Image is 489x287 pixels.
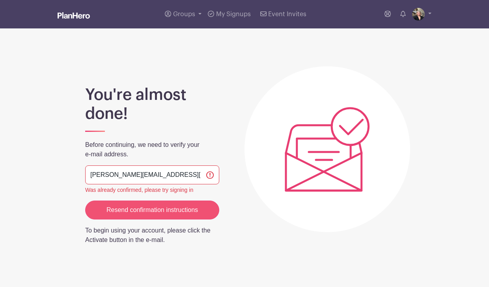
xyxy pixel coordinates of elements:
p: To begin using your account, please click the Activate button in the e-mail. [85,226,219,245]
div: Was already confirmed, please try signing in [85,186,219,194]
h1: You're almost done! [85,85,219,123]
span: My Signups [216,11,251,17]
p: Before continuing, we need to verify your e-mail address. [85,140,219,159]
img: Plic [285,107,370,192]
input: Resend confirmation instructions [85,201,219,219]
img: logo_white-6c42ec7e38ccf1d336a20a19083b03d10ae64f83f12c07503d8b9e83406b4c7d.svg [58,12,90,19]
span: Groups [173,11,195,17]
img: Turningpoint%20Picture.jpg [412,8,425,21]
span: Event Invites [268,11,306,17]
